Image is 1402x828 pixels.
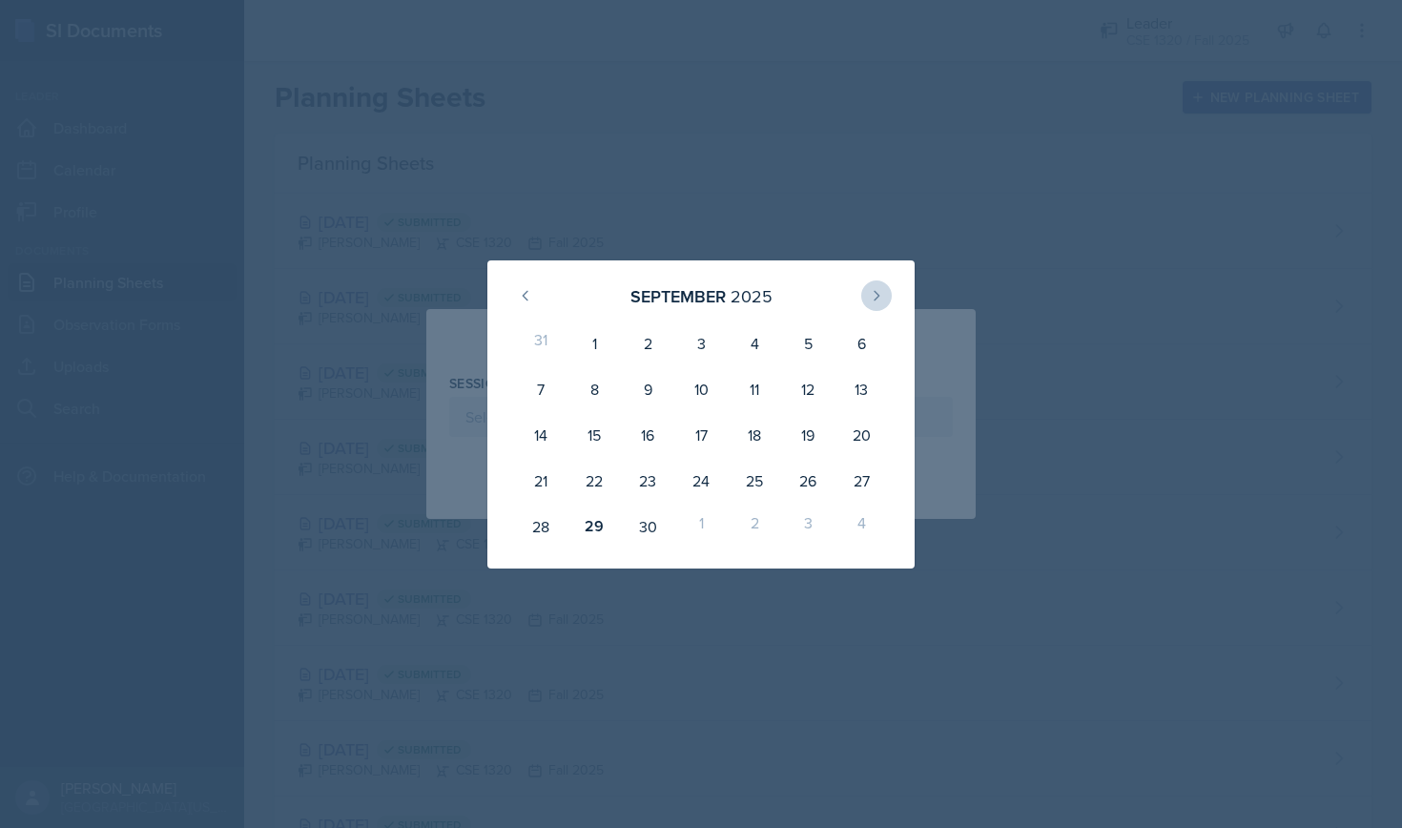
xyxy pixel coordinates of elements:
div: 30 [621,504,674,549]
div: 14 [514,412,567,458]
div: 7 [514,366,567,412]
div: 24 [674,458,728,504]
div: 3 [674,321,728,366]
div: 5 [781,321,835,366]
div: 21 [514,458,567,504]
div: 1 [674,504,728,549]
div: 10 [674,366,728,412]
div: 1 [567,321,621,366]
div: 20 [835,412,888,458]
div: 9 [621,366,674,412]
div: 16 [621,412,674,458]
div: 15 [567,412,621,458]
div: 27 [835,458,888,504]
div: 18 [728,412,781,458]
div: 28 [514,504,567,549]
div: 2025 [731,283,773,309]
div: September [630,283,726,309]
div: 2 [728,504,781,549]
div: 4 [835,504,888,549]
div: 25 [728,458,781,504]
div: 31 [514,321,567,366]
div: 11 [728,366,781,412]
div: 3 [781,504,835,549]
div: 23 [621,458,674,504]
div: 26 [781,458,835,504]
div: 12 [781,366,835,412]
div: 2 [621,321,674,366]
div: 6 [835,321,888,366]
div: 8 [567,366,621,412]
div: 19 [781,412,835,458]
div: 17 [674,412,728,458]
div: 29 [567,504,621,549]
div: 4 [728,321,781,366]
div: 13 [835,366,888,412]
div: 22 [567,458,621,504]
